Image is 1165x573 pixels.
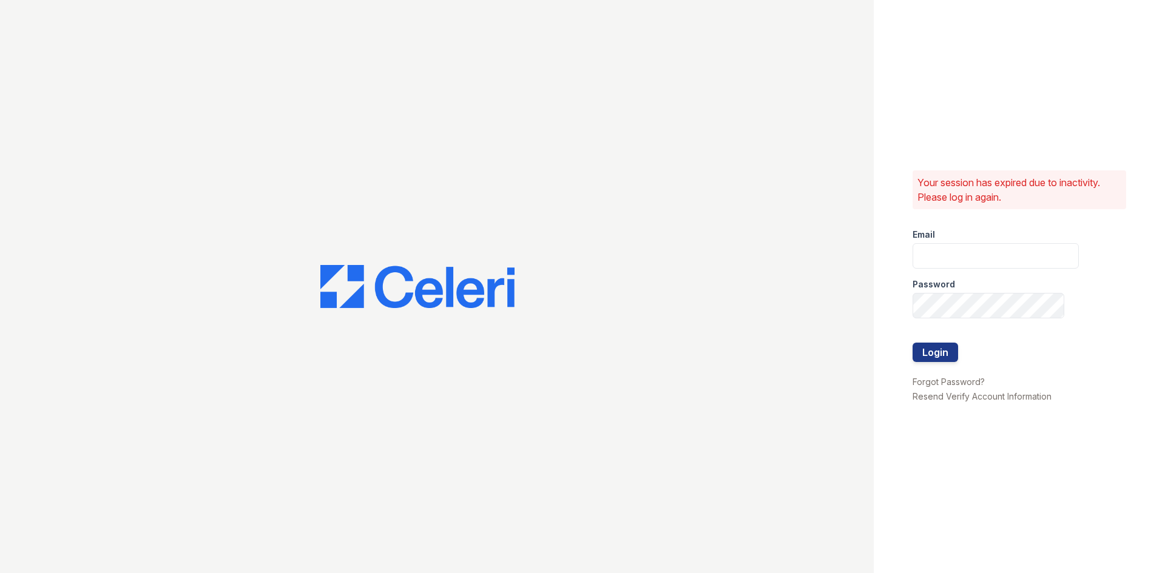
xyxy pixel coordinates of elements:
[913,278,955,290] label: Password
[913,229,935,241] label: Email
[320,265,515,309] img: CE_Logo_Blue-a8612792a0a2168367f1c8372b55b34899dd931a85d93a1a3d3e32e68fde9ad4.png
[913,377,985,387] a: Forgot Password?
[917,175,1121,204] p: Your session has expired due to inactivity. Please log in again.
[913,391,1052,401] a: Resend Verify Account Information
[913,343,958,362] button: Login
